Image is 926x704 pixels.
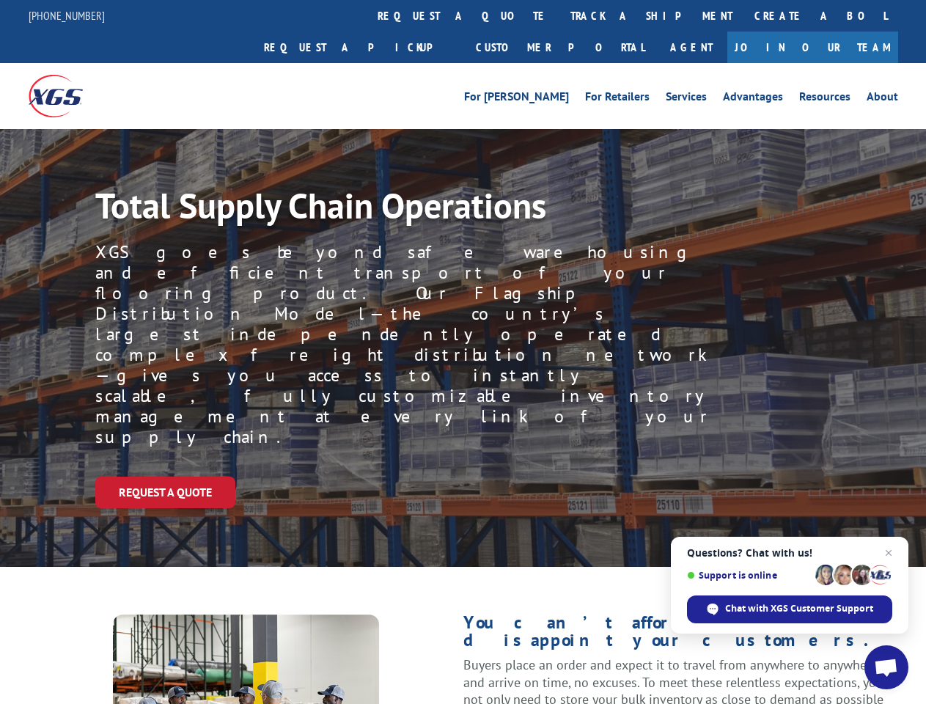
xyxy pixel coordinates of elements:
[655,32,727,63] a: Agent
[253,32,465,63] a: Request a pickup
[666,91,707,107] a: Services
[867,91,898,107] a: About
[465,32,655,63] a: Customer Portal
[95,188,689,230] h1: Total Supply Chain Operations
[687,595,892,623] span: Chat with XGS Customer Support
[727,32,898,63] a: Join Our Team
[864,645,908,689] a: Open chat
[29,8,105,23] a: [PHONE_NUMBER]
[799,91,850,107] a: Resources
[464,91,569,107] a: For [PERSON_NAME]
[95,477,235,508] a: Request a Quote
[585,91,650,107] a: For Retailers
[687,547,892,559] span: Questions? Chat with us!
[95,242,710,447] p: XGS goes beyond safe warehousing and efficient transport of your flooring product. Our Flagship D...
[463,614,898,656] h1: You can’t afford to disappoint your customers.
[723,91,783,107] a: Advantages
[687,570,810,581] span: Support is online
[725,602,873,615] span: Chat with XGS Customer Support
